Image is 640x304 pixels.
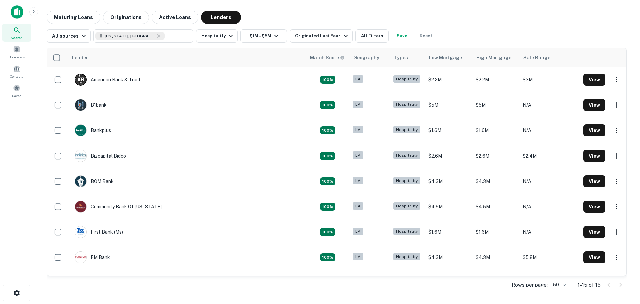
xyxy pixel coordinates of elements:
[353,101,363,108] div: LA
[353,126,363,134] div: LA
[320,76,335,84] div: Capitalize uses an advanced AI algorithm to match your search with the best lender. The match sco...
[290,29,352,43] button: Originated Last Year
[472,48,519,67] th: High Mortgage
[519,67,580,92] td: $3M
[583,201,605,213] button: View
[2,24,31,42] div: Search
[393,151,420,159] div: Hospitality
[47,29,91,43] button: All sources
[75,226,86,238] img: picture
[320,152,335,160] div: Capitalize uses an advanced AI algorithm to match your search with the best lender. The match sco...
[306,48,349,67] th: Capitalize uses an advanced AI algorithm to match your search with the best lender. The match sco...
[320,203,335,211] div: Capitalize uses an advanced AI algorithm to match your search with the best lender. The match sco...
[425,118,472,143] td: $1.6M
[425,67,472,92] td: $2.2M
[320,126,335,134] div: Capitalize uses an advanced AI algorithm to match your search with the best lender. The match sco...
[583,251,605,263] button: View
[75,175,114,187] div: BOM Bank
[425,245,472,270] td: $4.3M
[75,251,110,263] div: FM Bank
[75,99,107,111] div: B1bank
[2,62,31,80] a: Contacts
[578,281,601,289] p: 1–15 of 15
[425,169,472,194] td: $4.3M
[320,101,335,109] div: Capitalize uses an advanced AI algorithm to match your search with the best lender. The match sco...
[393,75,420,83] div: Hospitality
[394,54,408,62] div: Types
[295,32,349,40] div: Originated Last Year
[429,54,462,62] div: Low Mortgage
[583,150,605,162] button: View
[75,74,141,86] div: American Bank & Trust
[472,245,519,270] td: $4.3M
[75,125,86,136] img: picture
[75,150,86,162] img: picture
[201,11,241,24] button: Lenders
[103,11,149,24] button: Originations
[353,202,363,210] div: LA
[472,118,519,143] td: $1.6M
[472,143,519,169] td: $2.6M
[472,92,519,118] td: $5M
[2,82,31,100] a: Saved
[75,226,123,238] div: First Bank (ms)
[472,194,519,219] td: $4.5M
[425,143,472,169] td: $2.6M
[75,252,86,263] img: picture
[472,67,519,92] td: $2.2M
[353,228,363,235] div: LA
[519,48,580,67] th: Sale Range
[47,11,100,24] button: Maturing Loans
[519,92,580,118] td: N/A
[519,219,580,245] td: N/A
[2,43,31,61] a: Borrowers
[583,74,605,86] button: View
[105,33,155,39] span: [US_STATE], [GEOGRAPHIC_DATA]
[476,54,511,62] div: High Mortgage
[11,35,23,40] span: Search
[472,169,519,194] td: $4.3M
[523,54,550,62] div: Sale Range
[425,219,472,245] td: $1.6M
[393,126,420,134] div: Hospitality
[240,29,287,43] button: $1M - $5M
[10,74,23,79] span: Contacts
[583,175,605,187] button: View
[393,253,420,261] div: Hospitality
[512,281,548,289] p: Rows per page:
[353,253,363,261] div: LA
[393,177,420,185] div: Hospitality
[310,54,343,61] h6: Match Score
[355,29,389,43] button: All Filters
[12,93,22,98] span: Saved
[472,219,519,245] td: $1.6M
[390,48,425,67] th: Types
[310,54,345,61] div: Capitalize uses an advanced AI algorithm to match your search with the best lender. The match sco...
[75,176,86,187] img: picture
[320,253,335,261] div: Capitalize uses an advanced AI algorithm to match your search with the best lender. The match sco...
[607,251,640,283] iframe: Chat Widget
[353,151,363,159] div: LA
[393,101,420,108] div: Hospitality
[583,124,605,136] button: View
[519,143,580,169] td: $2.4M
[75,201,162,213] div: Community Bank Of [US_STATE]
[75,124,111,136] div: Bankplus
[75,150,126,162] div: Bizcapital Bidco
[519,194,580,219] td: N/A
[519,270,580,295] td: N/A
[550,280,567,290] div: 50
[391,29,413,43] button: Save your search to get updates of matches that match your search criteria.
[393,202,420,210] div: Hospitality
[519,169,580,194] td: N/A
[75,201,86,212] img: picture
[68,48,306,67] th: Lender
[425,92,472,118] td: $5M
[349,48,390,67] th: Geography
[353,54,379,62] div: Geography
[77,76,84,83] p: A B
